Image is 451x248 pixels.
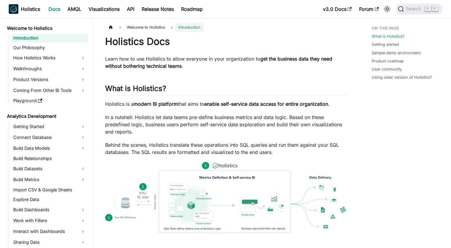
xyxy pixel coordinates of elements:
[11,154,88,163] a: Build Relationships
[9,4,18,14] img: Holistics
[105,36,348,48] h1: Holistics Docs
[396,4,442,14] button: Search (Command+K)
[3,18,93,248] nav: Docs sidebar
[11,122,88,131] a: Getting Started
[45,4,64,14] a: Docs
[123,4,138,14] a: API
[138,4,177,14] a: Release Notes
[175,23,204,32] span: Introduction
[11,227,88,236] a: Interact with Dashboards
[11,237,88,247] a: Sharing Data
[9,4,40,14] a: HolisticsHolistics
[85,4,123,14] a: Visualizations
[64,4,85,14] a: AMQL
[177,4,206,14] a: Roadmap
[11,164,88,174] a: Build Datasets
[432,6,438,11] kbd: K
[11,143,88,153] a: Build Data Models
[134,101,178,107] strong: modern BI platform
[11,216,88,225] a: Work with Filters
[11,133,88,142] a: Connect Database
[11,53,88,63] a: How Holistics Works
[204,101,328,107] strong: enable self-service data access for entire organization
[105,23,348,32] nav: Breadcrumbs
[105,141,348,156] p: Behind the scenes, Holistics translate these operations into SQL queries and run them against you...
[11,195,88,204] a: Explore Data
[372,74,432,80] a: Using older version of Holistics?
[382,4,392,14] button: Switch between dark and light mode (currently light mode)
[11,175,88,184] a: Build Metrics
[372,50,421,56] a: Sample demo environment
[372,33,405,39] a: What is Holistics?
[11,205,88,215] a: Build Dashboards
[105,23,117,32] a: Home page
[105,162,348,233] img: How Holistics fits in your Data Stack
[11,96,88,105] a: Playground
[425,6,431,11] kbd: ⌘
[5,112,88,121] a: Analytics Development
[105,84,348,96] h2: What is Holistics?
[355,4,382,14] a: Forum
[372,58,404,64] a: Product roadmap
[11,75,88,84] a: Product Versions
[5,24,88,33] a: Welcome to Holistics
[124,23,168,32] span: Welcome to Holistics
[11,86,88,95] a: Coming From Other BI Tools
[11,34,88,42] a: Introduction
[11,64,88,74] a: Walkthroughs
[105,55,348,70] p: Learn how to use Holistics to allow everyone in your organization to .
[105,114,348,135] p: In a nutshell: Holistics let data teams pre-define business metrics and data logic. Based on thes...
[105,100,348,108] p: Holistics is a that aims to .
[404,6,425,12] span: Search
[21,5,40,13] b: Holistics
[319,4,355,14] a: v3.0 Docs
[11,186,88,194] a: Import CSV & Google Sheets
[372,66,402,72] a: User community
[11,43,88,52] a: Our Philosophy
[372,42,399,47] a: Getting started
